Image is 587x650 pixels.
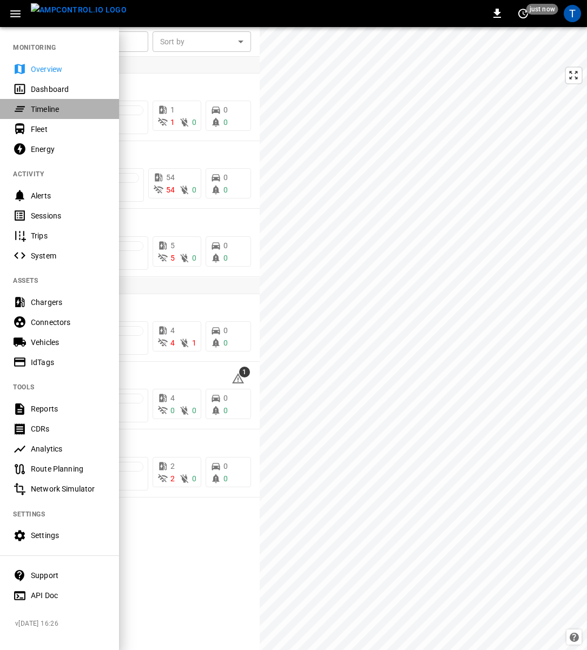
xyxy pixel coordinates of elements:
[31,210,106,221] div: Sessions
[31,84,106,95] div: Dashboard
[31,463,106,474] div: Route Planning
[31,230,106,241] div: Trips
[31,3,127,17] img: ampcontrol.io logo
[31,590,106,601] div: API Doc
[31,104,106,115] div: Timeline
[31,357,106,368] div: IdTags
[526,4,558,15] span: just now
[31,297,106,308] div: Chargers
[31,250,106,261] div: System
[564,5,581,22] div: profile-icon
[31,483,106,494] div: Network Simulator
[31,443,106,454] div: Analytics
[31,190,106,201] div: Alerts
[31,317,106,328] div: Connectors
[31,570,106,581] div: Support
[31,124,106,135] div: Fleet
[31,337,106,348] div: Vehicles
[31,530,106,541] div: Settings
[15,619,110,629] span: v [DATE] 16:26
[31,423,106,434] div: CDRs
[31,64,106,75] div: Overview
[31,403,106,414] div: Reports
[31,144,106,155] div: Energy
[515,5,532,22] button: set refresh interval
